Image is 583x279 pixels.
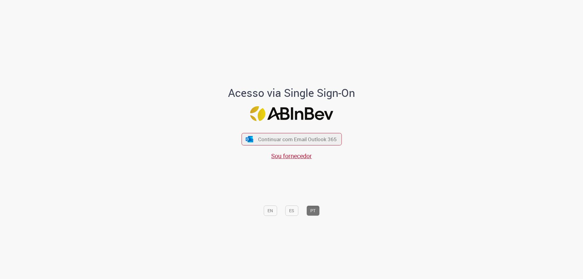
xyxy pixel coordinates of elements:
a: Sou fornecedor [271,152,312,160]
img: ícone Azure/Microsoft 360 [245,136,254,142]
button: ícone Azure/Microsoft 360 Continuar com Email Outlook 365 [241,133,342,145]
h1: Acesso via Single Sign-On [207,87,376,99]
button: ES [285,206,298,216]
button: PT [306,206,319,216]
img: Logo ABInBev [250,106,333,121]
span: Continuar com Email Outlook 365 [258,136,337,143]
button: EN [264,206,277,216]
